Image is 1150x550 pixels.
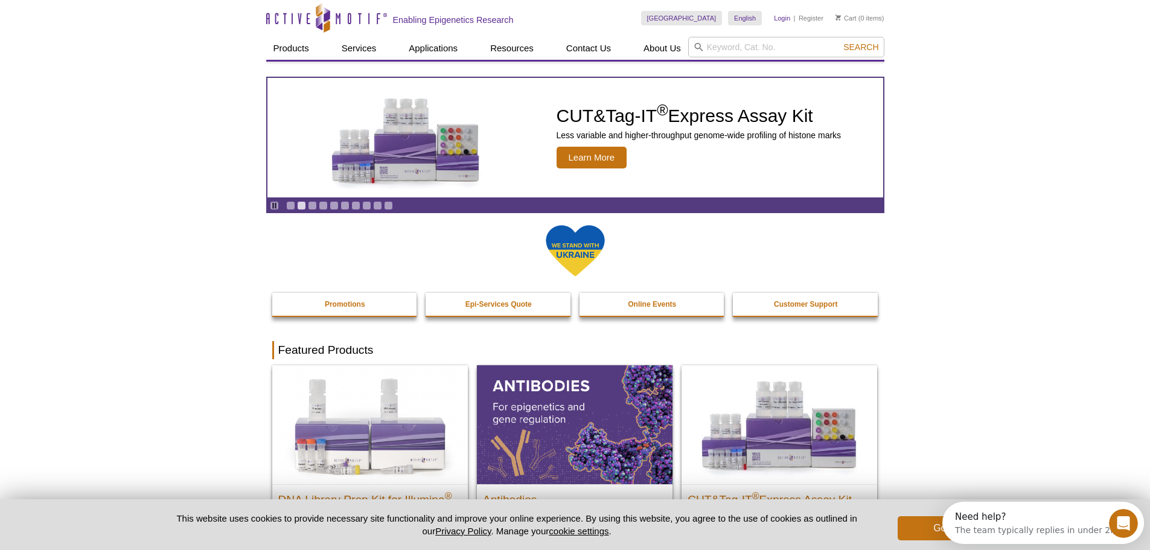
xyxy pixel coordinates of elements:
[794,11,796,25] li: |
[682,365,877,548] a: CUT&Tag-IT® Express Assay Kit CUT&Tag-IT®Express Assay Kit Less variable and higher-throughput ge...
[465,300,532,309] strong: Epi-Services Quote
[306,71,505,204] img: CUT&Tag-IT Express Assay Kit
[266,37,316,60] a: Products
[334,37,384,60] a: Services
[835,14,857,22] a: Cart
[799,14,823,22] a: Register
[319,201,328,210] a: Go to slide 4
[286,201,295,210] a: Go to slide 1
[13,10,176,20] div: Need help?
[835,14,841,21] img: Your Cart
[557,130,842,141] p: Less variable and higher-throughput genome-wide profiling of histone marks
[297,201,306,210] a: Go to slide 2
[840,42,882,53] button: Search
[156,512,878,537] p: This website uses cookies to provide necessary site functionality and improve your online experie...
[628,300,676,309] strong: Online Events
[580,293,726,316] a: Online Events
[340,201,350,210] a: Go to slide 6
[733,293,879,316] a: Customer Support
[5,5,212,38] div: Open Intercom Messenger
[373,201,382,210] a: Go to slide 9
[483,37,541,60] a: Resources
[272,365,468,484] img: DNA Library Prep Kit for Illumina
[549,526,609,536] button: cookie settings
[330,201,339,210] a: Go to slide 5
[384,201,393,210] a: Go to slide 10
[477,365,672,484] img: All Antibodies
[393,14,514,25] h2: Enabling Epigenetics Research
[942,502,1144,544] iframe: Intercom live chat discovery launcher
[445,490,452,500] sup: ®
[401,37,465,60] a: Applications
[426,293,572,316] a: Epi-Services Quote
[898,516,994,540] button: Got it!
[308,201,317,210] a: Go to slide 3
[270,201,279,210] a: Toggle autoplay
[835,11,884,25] li: (0 items)
[267,78,883,197] article: CUT&Tag-IT Express Assay Kit
[559,37,618,60] a: Contact Us
[682,365,877,484] img: CUT&Tag-IT® Express Assay Kit
[545,224,605,278] img: We Stand With Ukraine
[636,37,688,60] a: About Us
[351,201,360,210] a: Go to slide 7
[278,488,462,506] h2: DNA Library Prep Kit for Illumina
[774,14,790,22] a: Login
[657,101,668,118] sup: ®
[688,37,884,57] input: Keyword, Cat. No.
[477,365,672,548] a: All Antibodies Antibodies Application-tested antibodies for ChIP, CUT&Tag, and CUT&RUN.
[774,300,837,309] strong: Customer Support
[557,107,842,125] h2: CUT&Tag-IT Express Assay Kit
[325,300,365,309] strong: Promotions
[435,526,491,536] a: Privacy Policy
[267,78,883,197] a: CUT&Tag-IT Express Assay Kit CUT&Tag-IT®Express Assay Kit Less variable and higher-throughput gen...
[483,488,666,506] h2: Antibodies
[13,20,176,33] div: The team typically replies in under 2m
[641,11,723,25] a: [GEOGRAPHIC_DATA]
[272,341,878,359] h2: Featured Products
[843,42,878,52] span: Search
[557,147,627,168] span: Learn More
[752,490,759,500] sup: ®
[272,293,418,316] a: Promotions
[362,201,371,210] a: Go to slide 8
[728,11,762,25] a: English
[688,488,871,506] h2: CUT&Tag-IT Express Assay Kit
[1109,509,1138,538] iframe: Intercom live chat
